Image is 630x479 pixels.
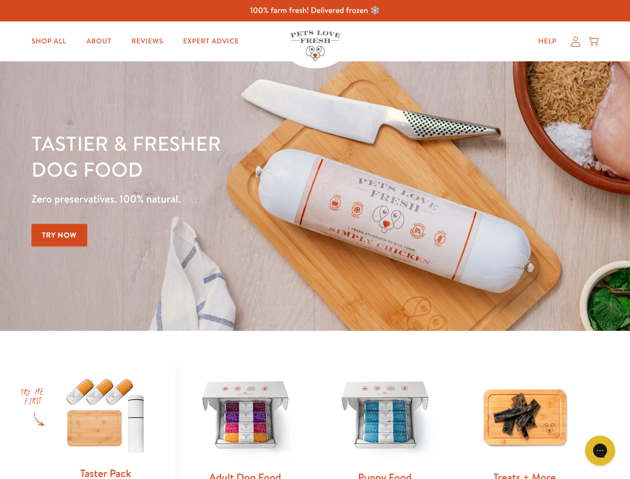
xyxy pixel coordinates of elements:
[31,190,410,208] p: Zero preservatives. 100% natural.
[31,224,87,246] a: Try Now
[31,130,410,182] h1: Tastier & fresher dog food
[175,31,247,51] a: Expert Advice
[123,31,171,51] a: Reviews
[23,31,74,51] a: Shop All
[78,31,119,51] a: About
[580,432,620,469] iframe: Gorgias live chat messenger
[290,30,340,61] img: Pets Love Fresh
[530,31,565,51] a: Help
